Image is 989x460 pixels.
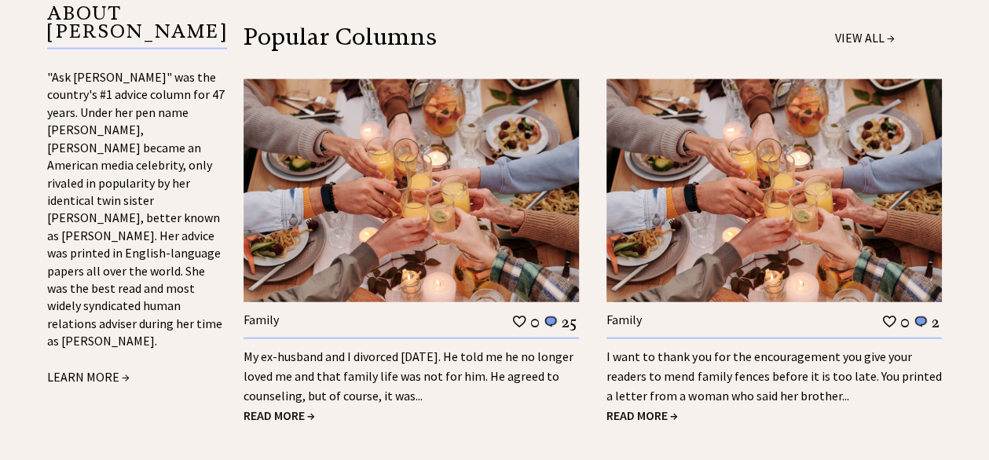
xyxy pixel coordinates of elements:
div: Popular Columns [244,28,662,46]
td: 0 [899,312,910,332]
img: family.jpg [244,79,579,302]
a: My ex-husband and I divorced [DATE]. He told me he no longer loved me and that family life was no... [244,349,573,403]
td: 0 [529,312,540,332]
div: "Ask [PERSON_NAME]" was the country's #1 advice column for 47 years. Under her pen name [PERSON_N... [47,68,227,387]
img: message_round%201.png [543,315,559,329]
img: heart_outline%201.png [881,314,897,329]
a: Family [244,312,279,327]
td: 2 [931,312,940,332]
a: READ MORE → [606,407,678,423]
a: LEARN MORE → [47,369,130,385]
img: message_round%201.png [913,315,929,329]
a: Family [606,312,642,327]
img: family.jpg [606,79,942,302]
p: ABOUT [PERSON_NAME] [47,5,227,49]
a: I want to thank you for the encouragement you give your readers to mend family fences before it i... [606,349,941,403]
a: VIEW ALL → [835,30,895,46]
img: heart_outline%201.png [511,314,527,329]
td: 25 [561,312,577,332]
a: READ MORE → [244,407,315,423]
